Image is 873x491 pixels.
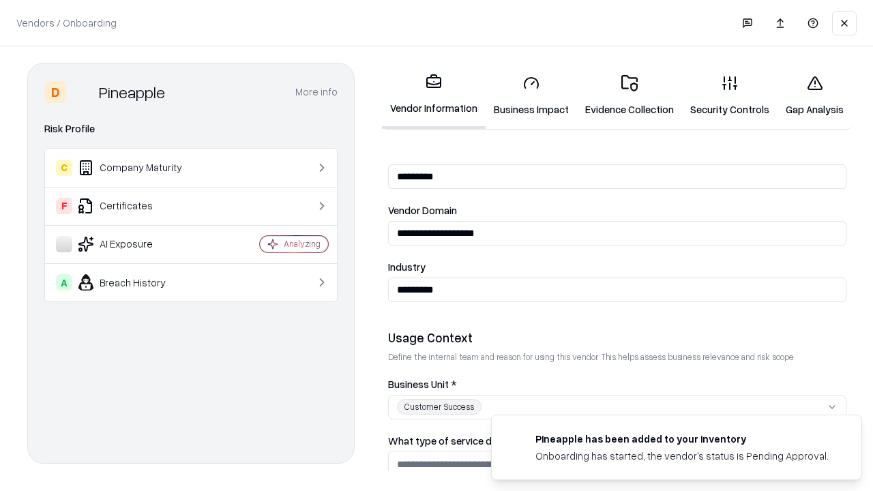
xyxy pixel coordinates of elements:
a: Vendor Information [382,63,486,129]
a: Security Controls [682,64,778,128]
div: Onboarding has started, the vendor's status is Pending Approval. [535,449,829,463]
button: More info [295,80,338,104]
a: Gap Analysis [778,64,852,128]
div: Pineapple [99,81,165,103]
div: Breach History [56,274,219,291]
div: C [56,160,72,176]
label: Vendor Domain [388,205,846,215]
div: AI Exposure [56,236,219,252]
div: Analyzing [284,238,321,250]
label: Industry [388,262,846,272]
img: pineappleenergy.com [508,432,524,448]
div: Pineapple has been added to your inventory [535,432,829,446]
div: Customer Success [397,399,482,415]
div: Certificates [56,198,219,214]
label: Business Unit * [388,379,846,389]
div: Risk Profile [44,121,338,137]
img: Pineapple [72,81,93,103]
div: A [56,274,72,291]
div: F [56,198,72,214]
p: Vendors / Onboarding [16,16,117,30]
div: Usage Context [388,329,846,346]
label: What type of service does the vendor provide? * [388,436,846,446]
div: D [44,81,66,103]
button: Customer Success [388,395,846,419]
a: Business Impact [486,64,577,128]
div: Company Maturity [56,160,219,176]
a: Evidence Collection [577,64,682,128]
p: Define the internal team and reason for using this vendor. This helps assess business relevance a... [388,351,846,363]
